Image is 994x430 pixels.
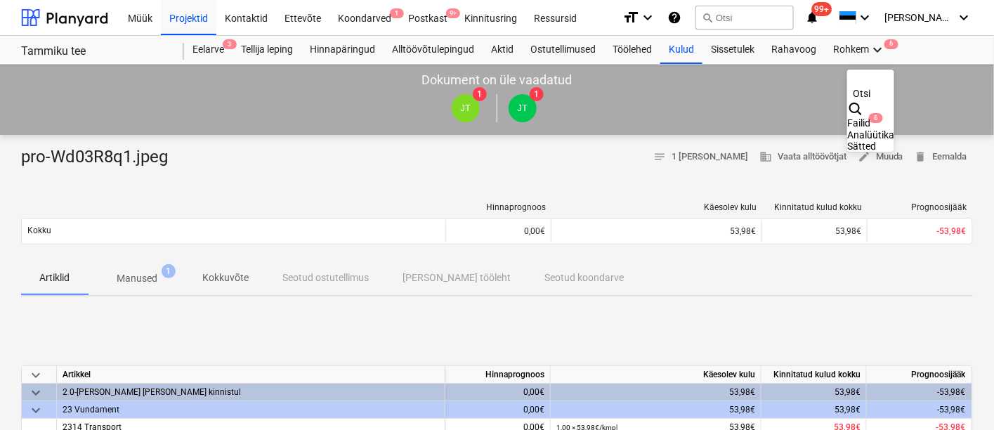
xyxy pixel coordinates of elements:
[856,9,873,26] i: keyboard_arrow_down
[390,8,404,18] span: 1
[924,363,994,430] iframe: Chat Widget
[622,9,639,26] i: format_size
[702,12,713,23] span: search
[847,129,894,141] div: Analüütika
[847,117,894,129] div: Failid
[884,12,955,23] span: [PERSON_NAME] [MEDICAL_DATA]
[924,363,994,430] div: Vestlusvidin
[853,88,879,99] div: Otsi
[812,2,832,16] span: 99+
[956,9,973,26] i: keyboard_arrow_down
[695,6,794,30] button: Otsi
[847,141,894,152] div: Sätted
[530,87,544,101] span: 1
[805,9,819,26] i: notifications
[869,113,883,123] span: 6
[667,9,681,26] i: Abikeskus
[446,8,460,18] span: 9+
[473,87,487,101] span: 1
[639,9,656,26] i: keyboard_arrow_down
